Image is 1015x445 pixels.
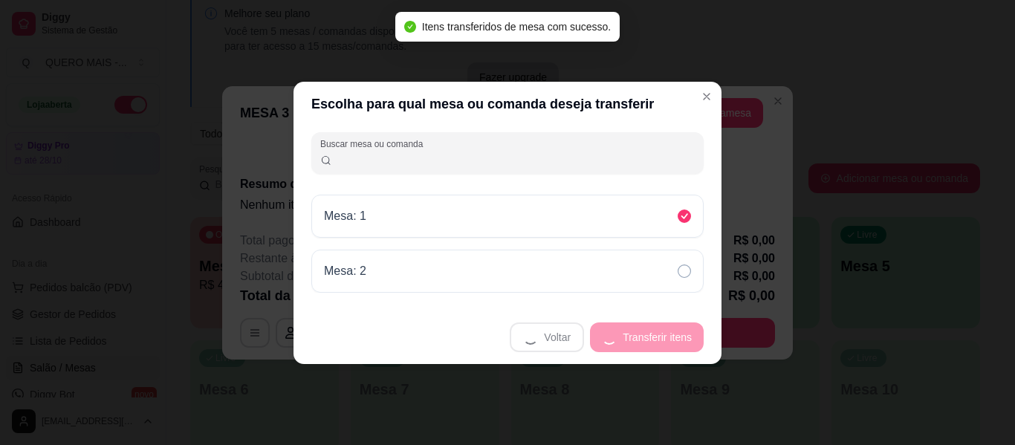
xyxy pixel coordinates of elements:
button: Close [695,85,719,108]
p: Mesa: 1 [324,207,366,225]
p: Mesa: 2 [324,262,366,280]
span: Itens transferidos de mesa com sucesso. [422,21,611,33]
header: Escolha para qual mesa ou comanda deseja transferir [294,82,721,126]
input: Buscar mesa ou comanda [332,152,695,166]
span: check-circle [404,21,416,33]
label: Buscar mesa ou comanda [320,137,428,150]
